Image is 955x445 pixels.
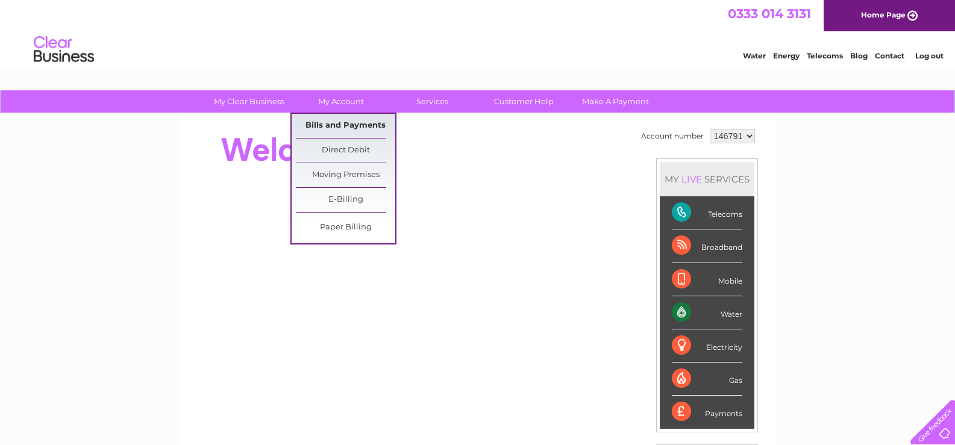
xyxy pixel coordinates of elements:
div: Water [672,296,742,329]
div: LIVE [679,173,704,185]
a: Make A Payment [566,90,665,113]
div: Mobile [672,263,742,296]
div: MY SERVICES [660,162,754,196]
a: Services [383,90,482,113]
a: Bills and Payments [296,114,395,138]
a: My Clear Business [199,90,299,113]
a: Blog [850,51,868,60]
a: Telecoms [807,51,843,60]
a: My Account [291,90,390,113]
div: Electricity [672,329,742,363]
div: Telecoms [672,196,742,229]
td: Account number [638,126,707,146]
img: logo.png [33,31,95,68]
div: Payments [672,396,742,428]
a: Paper Billing [296,216,395,240]
a: Customer Help [474,90,574,113]
a: Water [743,51,766,60]
a: Contact [875,51,904,60]
a: Log out [915,51,944,60]
a: 0333 014 3131 [728,6,811,21]
div: Gas [672,363,742,396]
a: Moving Premises [296,163,395,187]
a: Direct Debit [296,138,395,163]
a: E-Billing [296,188,395,212]
div: Clear Business is a trading name of Verastar Limited (registered in [GEOGRAPHIC_DATA] No. 3667643... [193,7,763,58]
div: Broadband [672,229,742,263]
a: Energy [773,51,800,60]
